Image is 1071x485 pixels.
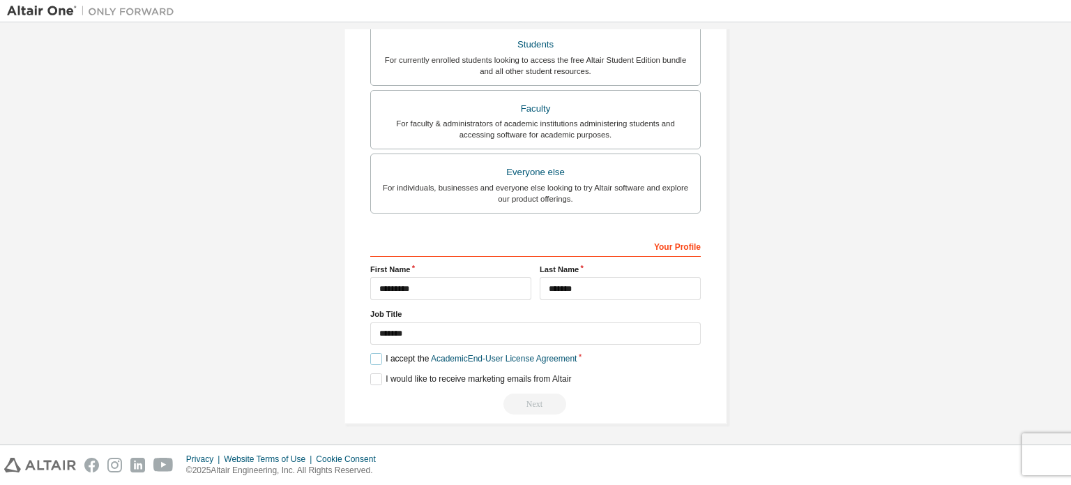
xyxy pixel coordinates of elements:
[379,182,692,204] div: For individuals, businesses and everyone else looking to try Altair software and explore our prod...
[130,458,145,472] img: linkedin.svg
[316,454,383,465] div: Cookie Consent
[370,308,701,320] label: Job Title
[370,353,577,365] label: I accept the
[224,454,316,465] div: Website Terms of Use
[186,454,224,465] div: Privacy
[379,35,692,54] div: Students
[107,458,122,472] img: instagram.svg
[84,458,99,472] img: facebook.svg
[4,458,76,472] img: altair_logo.svg
[431,354,577,364] a: Academic End-User License Agreement
[370,394,701,415] div: Read and acccept EULA to continue
[370,264,531,275] label: First Name
[379,118,692,140] div: For faculty & administrators of academic institutions administering students and accessing softwa...
[540,264,701,275] label: Last Name
[379,54,692,77] div: For currently enrolled students looking to access the free Altair Student Edition bundle and all ...
[186,465,384,477] p: © 2025 Altair Engineering, Inc. All Rights Reserved.
[379,99,692,119] div: Faculty
[153,458,174,472] img: youtube.svg
[379,163,692,182] div: Everyone else
[370,234,701,257] div: Your Profile
[7,4,181,18] img: Altair One
[370,373,571,385] label: I would like to receive marketing emails from Altair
